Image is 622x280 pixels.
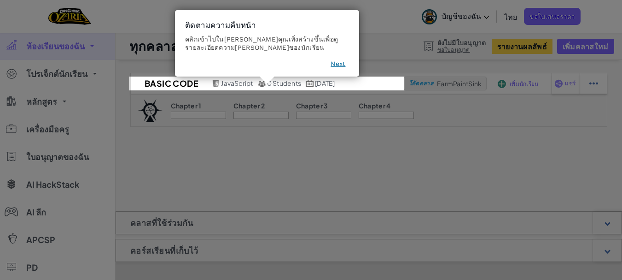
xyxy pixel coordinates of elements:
img: javascript.png [212,80,220,87]
span: [DATE] [315,79,335,87]
h2: basic code [131,77,209,90]
a: basic code JavaScript 0 Students [DATE] [131,77,404,90]
img: calendar.svg [306,80,314,87]
img: MultipleUsers.png [258,80,266,87]
span: 0 Students [267,79,301,87]
div: คลิกเข้าไปใน[PERSON_NAME]คุณเพิ่งสร้างขึ้นเพื่อดูรายละเอียดความ[PERSON_NAME]ของนักเรียน [185,35,349,52]
h3: ติดตามความคืบหน้า [185,20,349,30]
button: Next [331,59,345,68]
span: JavaScript [221,79,253,87]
